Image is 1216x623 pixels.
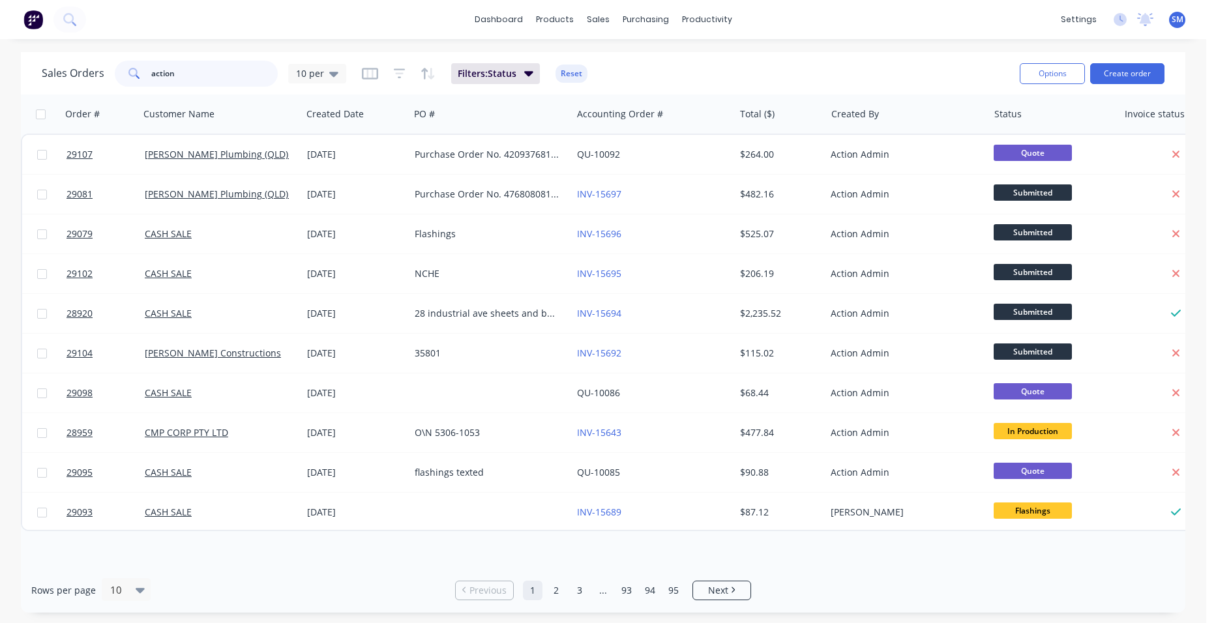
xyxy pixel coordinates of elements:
span: In Production [994,423,1072,439]
div: $264.00 [740,148,816,161]
div: $477.84 [740,426,816,439]
a: Jump forward [593,581,613,600]
span: Filters: Status [458,67,516,80]
a: Page 95 [664,581,683,600]
div: NCHE [415,267,559,280]
a: QU-10086 [577,386,620,399]
h1: Sales Orders [42,67,104,80]
span: Submitted [994,304,1072,320]
div: Flashings [415,227,559,240]
a: 28959 [67,413,145,452]
span: 29095 [67,466,93,479]
div: [DATE] [307,426,404,439]
div: [DATE] [307,466,404,479]
a: 29095 [67,453,145,492]
span: Previous [469,584,507,597]
div: Action Admin [831,466,975,479]
div: $87.12 [740,506,816,519]
a: Page 3 [570,581,589,600]
span: 29081 [67,188,93,201]
span: Quote [994,383,1072,399]
div: $68.44 [740,386,816,399]
div: Purchase Order No. 420937681 (4065) [415,148,559,161]
div: Action Admin [831,347,975,360]
div: [DATE] [307,347,404,360]
a: INV-15692 [577,347,621,359]
a: INV-15643 [577,426,621,439]
a: QU-10085 [577,466,620,478]
img: Factory [23,10,43,29]
a: Page 2 [546,581,566,600]
div: $2,235.52 [740,307,816,320]
div: $206.19 [740,267,816,280]
div: Action Admin [831,307,975,320]
div: [DATE] [307,506,404,519]
div: Created By [831,108,879,121]
div: [DATE] [307,307,404,320]
div: sales [580,10,616,29]
a: CMP CORP PTY LTD [145,426,228,439]
a: [PERSON_NAME] Plumbing (QLD) Pty Ltd [145,188,320,200]
div: Action Admin [831,148,975,161]
div: Purchase Order No. 476808081 (4001) [415,188,559,201]
a: INV-15689 [577,506,621,518]
div: Status [994,108,1022,121]
div: products [529,10,580,29]
button: Options [1020,63,1085,84]
span: Quote [994,145,1072,161]
a: CASH SALE [145,227,192,240]
a: INV-15697 [577,188,621,200]
a: [PERSON_NAME] Constructions [145,347,281,359]
a: 29104 [67,334,145,373]
div: Action Admin [831,386,975,399]
div: Total ($) [740,108,775,121]
div: $482.16 [740,188,816,201]
div: [DATE] [307,188,404,201]
a: 29079 [67,214,145,254]
div: $525.07 [740,227,816,240]
a: 29107 [67,135,145,174]
button: Filters:Status [451,63,540,84]
span: 28959 [67,426,93,439]
div: Accounting Order # [577,108,663,121]
a: CASH SALE [145,466,192,478]
a: 29098 [67,373,145,413]
div: flashings texted [415,466,559,479]
a: 28920 [67,294,145,333]
a: Page 94 [640,581,660,600]
input: Search... [151,61,278,87]
div: 35801 [415,347,559,360]
div: [DATE] [307,386,404,399]
div: $90.88 [740,466,816,479]
div: settings [1054,10,1103,29]
div: $115.02 [740,347,816,360]
button: Create order [1090,63,1164,84]
div: [DATE] [307,148,404,161]
div: Order # [65,108,100,121]
ul: Pagination [450,581,756,600]
a: 29093 [67,493,145,532]
span: SM [1172,14,1183,25]
div: Action Admin [831,227,975,240]
span: Quote [994,463,1072,479]
div: Created Date [306,108,364,121]
a: dashboard [468,10,529,29]
a: QU-10092 [577,148,620,160]
div: O\N 5306-1053 [415,426,559,439]
span: Flashings [994,502,1072,519]
a: [PERSON_NAME] Plumbing (QLD) Pty Ltd [145,148,320,160]
a: Page 1 is your current page [523,581,542,600]
span: 29102 [67,267,93,280]
button: Reset [556,65,587,83]
span: Submitted [994,264,1072,280]
div: [DATE] [307,227,404,240]
a: CASH SALE [145,267,192,280]
div: Action Admin [831,267,975,280]
span: 10 per [296,66,324,80]
span: Submitted [994,184,1072,201]
div: Customer Name [143,108,215,121]
div: [DATE] [307,267,404,280]
a: Next page [693,584,750,597]
a: INV-15695 [577,267,621,280]
div: [PERSON_NAME] [831,506,975,519]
